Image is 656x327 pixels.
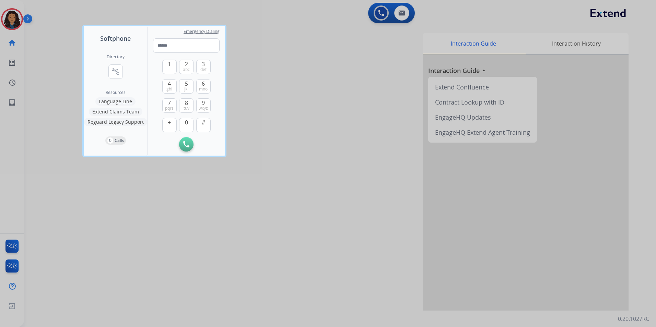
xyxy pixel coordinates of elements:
[184,106,189,111] span: tuv
[202,118,205,126] span: #
[185,60,188,68] span: 2
[179,118,194,132] button: 0
[196,118,211,132] button: #
[115,137,124,144] p: Calls
[202,80,205,88] span: 6
[199,106,208,111] span: wxyz
[168,99,171,107] span: 7
[112,68,120,76] mat-icon: connect_without_contact
[179,98,194,113] button: 8tuv
[199,86,208,92] span: mno
[162,79,177,94] button: 4ghi
[184,29,220,34] span: Emergency Dialing
[185,99,188,107] span: 8
[183,141,189,147] img: call-button
[200,67,207,72] span: def
[168,60,171,68] span: 1
[107,137,113,144] p: 0
[196,60,211,74] button: 3def
[89,108,142,116] button: Extend Claims Team
[107,54,125,60] h2: Directory
[168,118,171,126] span: +
[106,90,126,95] span: Resources
[166,86,172,92] span: ghi
[202,60,205,68] span: 3
[162,98,177,113] button: 7pqrs
[84,118,147,126] button: Reguard Legacy Support
[95,97,136,106] button: Language Line
[162,60,177,74] button: 1
[183,67,190,72] span: abc
[165,106,174,111] span: pqrs
[100,34,131,43] span: Softphone
[196,98,211,113] button: 9wxyz
[179,60,194,74] button: 2abc
[618,315,649,323] p: 0.20.1027RC
[196,79,211,94] button: 6mno
[185,118,188,126] span: 0
[184,86,188,92] span: jkl
[185,80,188,88] span: 5
[168,80,171,88] span: 4
[105,136,126,145] button: 0Calls
[179,79,194,94] button: 5jkl
[162,118,177,132] button: +
[202,99,205,107] span: 9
